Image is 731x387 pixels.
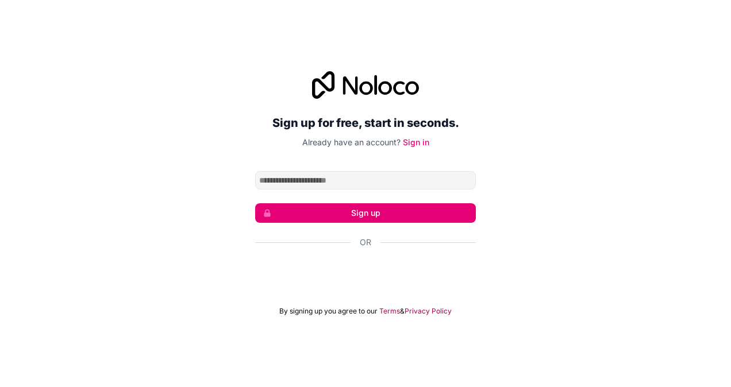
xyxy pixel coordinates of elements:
span: By signing up you agree to our [279,307,378,316]
h2: Sign up for free, start in seconds. [255,113,476,133]
input: Email address [255,171,476,189]
span: Already have an account? [302,137,401,147]
a: Sign in [403,137,429,147]
span: & [400,307,405,316]
span: Or [360,237,371,248]
a: Privacy Policy [405,307,452,316]
iframe: Sign in with Google Button [249,261,482,286]
button: Sign up [255,203,476,223]
a: Terms [379,307,400,316]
